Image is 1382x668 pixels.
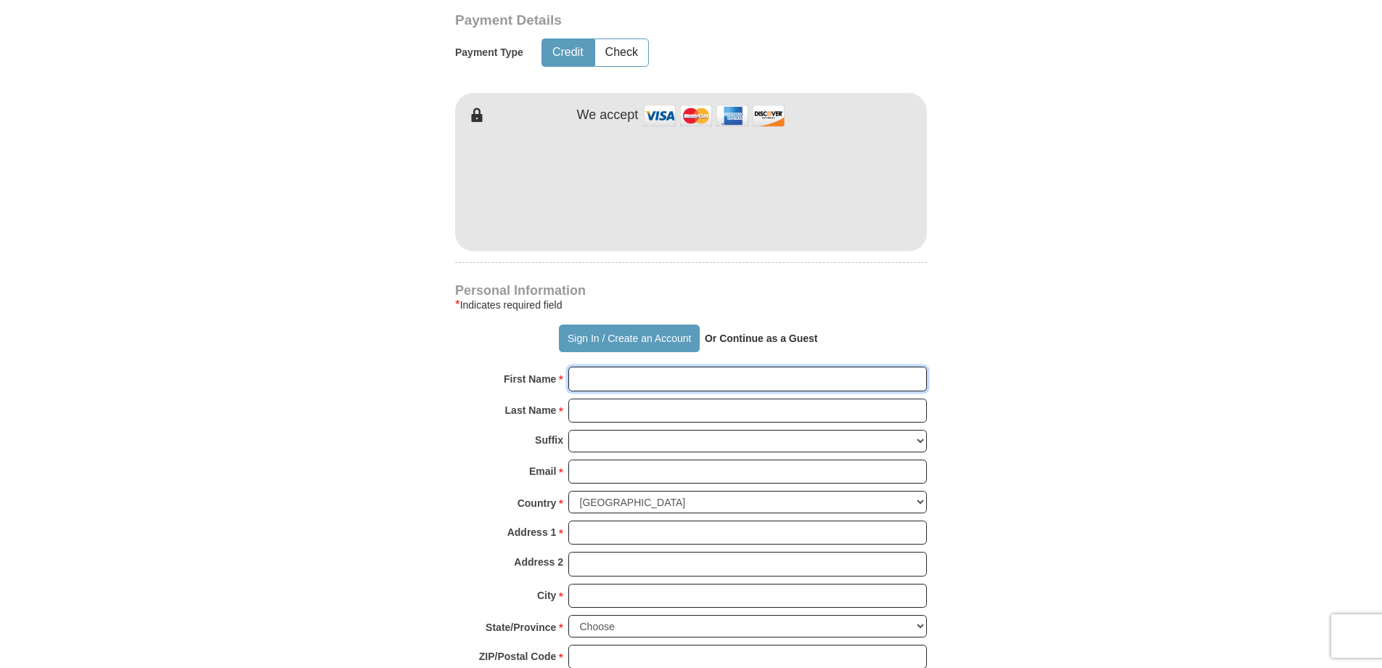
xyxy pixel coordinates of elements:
strong: State/Province [486,617,556,638]
strong: Email [529,461,556,481]
strong: Address 2 [514,552,563,572]
strong: First Name [504,369,556,389]
strong: ZIP/Postal Code [479,646,557,667]
strong: Country [518,493,557,513]
div: Indicates required field [455,296,927,314]
button: Sign In / Create an Account [559,325,699,352]
button: Credit [542,39,594,66]
strong: Suffix [535,430,563,450]
h4: Personal Information [455,285,927,296]
strong: City [537,585,556,606]
button: Check [595,39,648,66]
h5: Payment Type [455,46,523,59]
strong: Last Name [505,400,557,420]
h4: We accept [577,107,639,123]
h3: Payment Details [455,12,825,29]
strong: Or Continue as a Guest [705,333,818,344]
img: credit cards accepted [642,100,787,131]
strong: Address 1 [507,522,557,542]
